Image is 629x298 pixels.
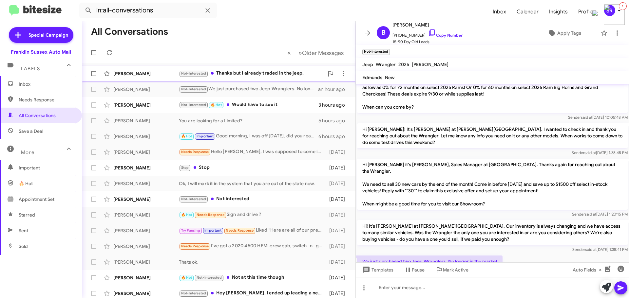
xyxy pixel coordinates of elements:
div: [PERSON_NAME] [113,274,179,281]
div: [PERSON_NAME] [113,180,179,187]
span: Stop [181,166,189,170]
span: said at [584,150,596,155]
small: Not-Interested [362,49,390,55]
span: 2025 [398,61,409,67]
div: [PERSON_NAME] [113,149,179,155]
input: Search [79,3,217,18]
p: Hi! It's [PERSON_NAME] at [PERSON_NAME][GEOGRAPHIC_DATA]. Our inventory is always changing and we... [357,220,628,245]
span: Not-Interested [181,197,206,201]
div: You are looking for a Limited? [179,117,318,124]
h1: All Conversations [91,26,168,37]
span: Pause [412,264,425,276]
div: [PERSON_NAME] [113,102,179,108]
div: [DATE] [326,259,350,265]
a: Calendar [511,2,544,21]
span: Jeep [362,61,373,67]
div: [DATE] [326,212,350,218]
span: Not-Interested [197,275,222,280]
span: 🔥 Hot [19,180,33,187]
span: Templates [361,264,393,276]
p: Hi [PERSON_NAME]! It's [PERSON_NAME] at [PERSON_NAME][GEOGRAPHIC_DATA]. I wanted to check in and ... [357,123,628,148]
div: Franklin Sussex Auto Mall [11,49,71,55]
span: Special Campaign [29,32,68,38]
div: [PERSON_NAME] [113,212,179,218]
div: Not interested [179,195,326,203]
button: Templates [356,264,399,276]
button: Mark Active [430,264,474,276]
span: Try Pausing [181,228,200,233]
span: 🔥 Hot [181,134,192,138]
span: Important [197,134,214,138]
span: All Conversations [19,112,56,119]
span: Sender [DATE] 1:38:41 PM [572,247,628,252]
div: Sign and drive ? [179,211,326,219]
div: [DATE] [326,274,350,281]
span: Labels [21,66,40,72]
div: [PERSON_NAME] [113,227,179,234]
div: We just purchased two Jeep Wranglers. No longer in the market [179,85,318,93]
span: Edmunds [362,75,382,80]
div: an hour ago [318,86,350,93]
span: New [385,75,394,80]
div: [PERSON_NAME] [113,290,179,297]
span: Save a Deal [19,128,43,134]
span: said at [581,115,592,120]
div: 3 hours ago [318,102,350,108]
div: Ok, I will mark it in the system that you are out of the state now. [179,180,326,187]
span: Starred [19,212,35,218]
div: [PERSON_NAME] [113,165,179,171]
span: Sender [DATE] 1:38:48 PM [572,150,628,155]
span: Needs Response [181,150,209,154]
p: Hi [PERSON_NAME] it's [PERSON_NAME], Sales Manager at [GEOGRAPHIC_DATA]. Thanks again for reachin... [357,159,628,210]
div: [PERSON_NAME] [113,133,179,140]
div: [DATE] [326,180,350,187]
button: Next [295,46,348,60]
span: Older Messages [302,49,344,57]
span: Not-Interested [181,87,206,91]
button: Previous [283,46,295,60]
div: [DATE] [326,165,350,171]
span: [PERSON_NAME] [392,21,463,29]
div: [DATE] [326,290,350,297]
button: Pause [399,264,430,276]
p: Hi [PERSON_NAME] it's [PERSON_NAME], Sales Manager at [GEOGRAPHIC_DATA]. Thanks again for reachin... [357,55,628,113]
span: Sender [DATE] 1:20:15 PM [572,212,628,217]
span: 🔥 Hot [211,103,222,107]
span: [PERSON_NAME] [412,61,448,67]
span: Not-Interested [181,103,206,107]
div: Stop [179,164,326,171]
img: minimized-icon.png [604,4,625,25]
a: Profile [573,2,599,21]
span: said at [585,212,596,217]
span: Important [204,228,221,233]
span: 🔥 Hot [181,213,192,217]
span: Important [19,165,74,171]
div: [PERSON_NAME] [113,243,179,250]
div: Would have to see it [179,101,318,109]
span: Needs Response [181,244,209,248]
div: I've got a 2020 4500 HEMI crew cab, switch -n- go (dumpster & flatbed) with about 7000 miles [179,242,326,250]
nav: Page navigation example [284,46,348,60]
div: Liked “Here are all of our pre-owned Wranglers” [179,227,326,234]
a: Copy Number [428,33,463,38]
span: More [21,149,34,155]
div: [PERSON_NAME] [113,196,179,202]
div: Thats ok. [179,259,326,265]
div: Thanks but I already traded in the jeep. [179,70,324,77]
div: [DATE] [326,227,350,234]
span: said at [585,247,597,252]
span: Needs Response [226,228,254,233]
span: Sent [19,227,28,234]
div: [PERSON_NAME] [113,86,179,93]
div: Good morning, I was off [DATE], did you reach out about a deposit [179,132,318,140]
div: 5 hours ago [318,117,350,124]
span: Not-Interested [181,291,206,295]
a: Insights [544,2,573,21]
div: [DATE] [326,196,350,202]
a: Inbox [487,2,511,21]
span: 🔥 Hot [181,275,192,280]
span: Sender [DATE] 10:05:48 AM [568,115,628,120]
